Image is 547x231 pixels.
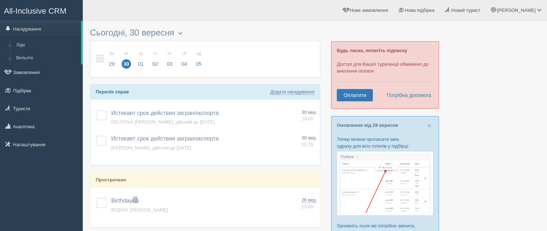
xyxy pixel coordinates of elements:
p: Тепер можна прописати авіа одразу для всіх готелів у підбірці: [337,136,433,149]
b: Прострочено [96,177,126,183]
a: вт 30 [119,47,133,71]
span: 02 [151,59,160,69]
small: вт [122,51,131,57]
span: 30 вер. [302,135,317,140]
a: All-Inclusive CRM [0,0,82,20]
span: 10:00 [302,116,313,121]
a: сб 04 [177,47,191,71]
b: Будь ласка, оплатіть підписку [337,48,407,53]
span: 01 [136,59,145,69]
span: 10:15 [302,142,313,147]
a: чт 02 [149,47,162,71]
small: ср [136,51,145,57]
span: All-Inclusive CRM [4,6,67,15]
a: REUTOVA [PERSON_NAME], дійсний до [DATE] [111,119,215,125]
small: нд [194,51,203,57]
a: Оновлення від 28 вересня [337,123,398,128]
a: нд 05 [192,47,204,71]
img: %D0%BF%D1%96%D0%B4%D0%B1%D1%96%D1%80%D0%BA%D0%B0-%D0%B0%D0%B2%D1%96%D0%B0-1-%D1%81%D1%80%D0%BC-%D... [337,151,433,216]
a: пн 29 [105,47,119,71]
span: 30 [122,59,131,69]
b: Перелік справ [96,89,129,94]
a: [PERSON_NAME], дійсний до [DATE] [111,145,191,151]
a: Ліди [13,39,81,52]
span: 10:00 [302,204,313,209]
small: сб [180,51,189,57]
span: × [427,121,431,130]
span: 29 [107,59,117,69]
a: 30 вер. 10:15 [302,135,317,148]
span: Нова підбірка [405,8,435,13]
h3: Сьогодні, 30 вересня [90,28,320,37]
a: пт 03 [163,47,177,71]
small: пт [165,51,175,57]
span: Новий турист [451,8,480,13]
span: 03 [165,59,175,69]
small: чт [151,51,160,57]
span: 30 вер. [302,110,317,115]
a: Истекает срок действия загранпаспорта [111,110,219,116]
small: пн [107,51,117,57]
button: Close [427,122,431,129]
span: 04 [180,59,189,69]
a: Истекает срок действия загранпаспорта [111,135,219,142]
a: 26 вер. 10:00 [302,197,317,210]
a: Оплатити [337,89,373,101]
span: 05 [194,59,203,69]
span: Нове замовлення [350,8,388,13]
a: Birthday [111,198,138,204]
a: ср 01 [134,47,148,71]
a: Вильоти [13,52,81,65]
a: Додати нагадування [270,89,315,95]
a: Потрібна допомога [382,89,431,101]
div: Доступ для Вашої турагенції обмежено до внесення оплати [331,41,439,109]
span: 26 вер. [302,197,317,203]
a: RODOV [PERSON_NAME] [111,207,168,213]
span: [PERSON_NAME] [497,8,535,13]
a: 30 вер. 10:00 [302,109,317,123]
